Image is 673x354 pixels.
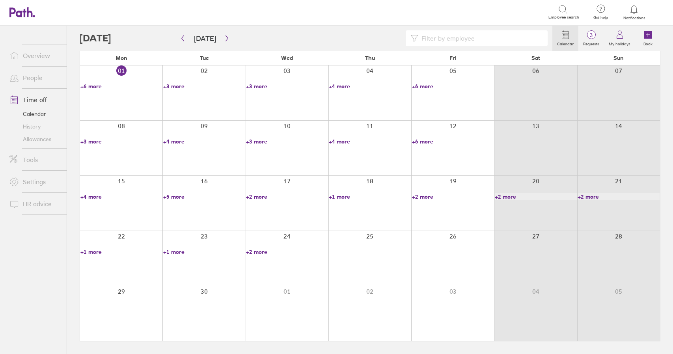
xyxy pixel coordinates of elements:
input: Filter by employee [418,31,543,46]
a: +1 more [80,248,162,255]
a: +2 more [495,193,577,200]
span: 3 [578,32,604,38]
a: +4 more [329,138,411,145]
span: Wed [281,55,293,61]
a: +4 more [80,193,162,200]
span: Sun [613,55,624,61]
a: Tools [3,152,67,168]
label: Book [639,39,657,47]
a: +1 more [329,193,411,200]
span: Fri [449,55,457,61]
a: +3 more [80,138,162,145]
a: Time off [3,92,67,108]
a: My holidays [604,26,635,51]
a: +2 more [578,193,660,200]
a: Calendar [3,108,67,120]
a: +3 more [246,138,328,145]
a: Notifications [621,4,647,20]
label: My holidays [604,39,635,47]
button: [DATE] [188,32,222,45]
label: Requests [578,39,604,47]
a: 3Requests [578,26,604,51]
a: +6 more [412,83,494,90]
span: Notifications [621,16,647,20]
a: +2 more [412,193,494,200]
a: Settings [3,174,67,190]
a: +3 more [163,83,245,90]
a: +2 more [246,193,328,200]
a: +4 more [329,83,411,90]
span: Sat [531,55,540,61]
a: People [3,70,67,86]
a: +6 more [412,138,494,145]
div: Search [88,8,108,15]
a: +3 more [246,83,328,90]
a: HR advice [3,196,67,212]
a: History [3,120,67,133]
span: Thu [365,55,375,61]
span: Get help [588,15,613,20]
a: +4 more [163,138,245,145]
a: Allowances [3,133,67,145]
a: Overview [3,48,67,63]
a: +1 more [163,248,245,255]
span: Employee search [548,15,579,20]
a: Calendar [552,26,578,51]
label: Calendar [552,39,578,47]
a: +5 more [163,193,245,200]
a: +2 more [246,248,328,255]
span: Mon [116,55,127,61]
span: Tue [200,55,209,61]
a: +6 more [80,83,162,90]
a: Book [635,26,660,51]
